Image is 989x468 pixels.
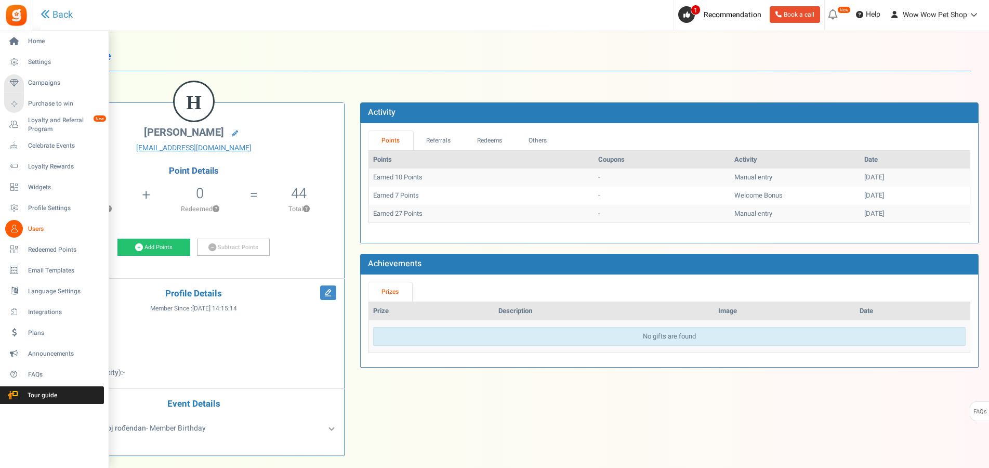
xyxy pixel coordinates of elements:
[369,205,594,223] td: Earned 27 Points
[4,178,104,196] a: Widgets
[213,206,219,213] button: ?
[175,82,213,123] figcaption: H
[863,9,880,20] span: Help
[4,74,104,92] a: Campaigns
[4,158,104,175] a: Loyalty Rewards
[368,282,412,302] a: Prizes
[4,262,104,279] a: Email Templates
[368,106,395,119] b: Activity
[28,287,101,296] span: Language Settings
[28,37,101,46] span: Home
[369,151,594,169] th: Points
[855,302,970,320] th: Date
[144,125,224,140] span: [PERSON_NAME]
[80,423,146,434] b: Unesi svoj rođendan
[151,204,248,214] p: Redeemed
[678,6,766,23] a: 1 Recommendation
[368,257,421,270] b: Achievements
[770,6,820,23] a: Book a call
[51,321,336,331] p: :
[734,172,772,182] span: Manual entry
[413,131,464,150] a: Referrals
[4,345,104,362] a: Announcements
[28,370,101,379] span: FAQs
[28,245,101,254] span: Redeemed Points
[80,423,206,434] span: - Member Birthday
[291,186,307,201] h5: 44
[150,304,237,313] span: Member Since :
[464,131,516,150] a: Redeems
[594,205,730,223] td: -
[51,352,336,362] p: :
[196,186,204,201] h5: 0
[51,289,336,299] h4: Profile Details
[4,241,104,258] a: Redeemed Points
[4,282,104,300] a: Language Settings
[28,58,101,67] span: Settings
[28,266,101,275] span: Email Templates
[44,166,344,176] h4: Point Details
[860,151,970,169] th: Date
[192,304,237,313] span: [DATE] 14:15:14
[28,141,101,150] span: Celebrate Events
[837,6,851,14] em: New
[51,143,336,153] a: [EMAIL_ADDRESS][DOMAIN_NAME]
[28,99,101,108] span: Purchase to win
[903,9,967,20] span: Wow Wow Pet Shop
[4,303,104,321] a: Integrations
[28,349,101,358] span: Announcements
[197,239,270,256] a: Subtract Points
[28,162,101,171] span: Loyalty Rewards
[117,239,190,256] a: Add Points
[864,209,966,219] div: [DATE]
[4,220,104,238] a: Users
[5,4,28,27] img: Gratisfaction
[516,131,560,150] a: Others
[51,336,336,347] p: :
[494,302,715,320] th: Description
[704,9,761,20] span: Recommendation
[259,204,339,214] p: Total
[28,116,104,134] span: Loyalty and Referral Program
[28,183,101,192] span: Widgets
[594,151,730,169] th: Coupons
[4,199,104,217] a: Profile Settings
[51,42,971,71] h1: User Profile
[4,95,104,113] a: Purchase to win
[28,79,101,87] span: Campaigns
[4,137,104,154] a: Celebrate Events
[28,204,101,213] span: Profile Settings
[51,368,336,378] p: :
[730,151,860,169] th: Activity
[4,324,104,342] a: Plans
[368,131,413,150] a: Points
[5,391,77,400] span: Tour guide
[864,173,966,183] div: [DATE]
[691,5,701,15] span: 1
[51,399,336,409] h4: Event Details
[852,6,885,23] a: Help
[123,367,125,378] span: -
[973,402,987,422] span: FAQs
[4,33,104,50] a: Home
[594,187,730,205] td: -
[730,187,860,205] td: Welcome Bonus
[8,4,39,35] button: Open LiveChat chat widget
[864,191,966,201] div: [DATE]
[303,206,310,213] button: ?
[714,302,855,320] th: Image
[4,54,104,71] a: Settings
[93,115,107,122] em: New
[4,366,104,383] a: FAQs
[4,116,104,134] a: Loyalty and Referral Program New
[369,187,594,205] td: Earned 7 Points
[320,285,336,300] i: Edit Profile
[373,327,966,346] div: No gifts are found
[369,302,494,320] th: Prize
[594,168,730,187] td: -
[734,209,772,218] span: Manual entry
[369,168,594,187] td: Earned 10 Points
[28,225,101,233] span: Users
[28,308,101,317] span: Integrations
[28,329,101,337] span: Plans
